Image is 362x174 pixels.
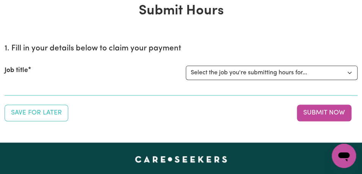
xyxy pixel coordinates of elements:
[5,44,357,53] h2: 1. Fill in your details below to claim your payment
[5,105,68,121] button: Save your job report
[5,66,28,75] label: Job title
[135,156,227,162] a: Careseekers home page
[332,144,356,168] iframe: Button to launch messaging window
[5,3,357,20] h1: Submit Hours
[297,105,351,121] button: Submit your job report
